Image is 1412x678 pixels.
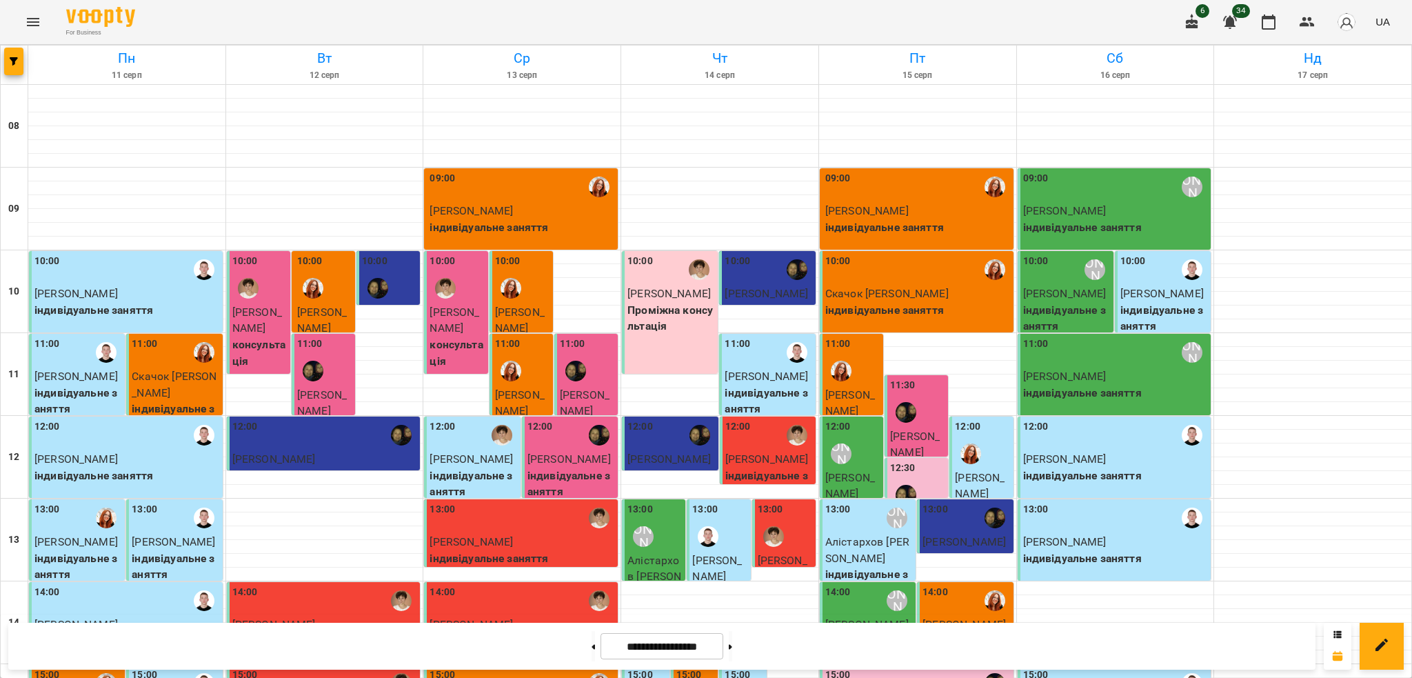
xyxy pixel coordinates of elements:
[627,254,653,269] label: 10:00
[430,337,485,369] p: консультація
[527,419,553,435] label: 12:00
[1182,259,1202,280] img: Гайдук Артем
[565,361,586,381] div: Валерія Капітан
[955,419,980,435] label: 12:00
[825,585,851,600] label: 14:00
[194,508,214,528] div: Гайдук Артем
[1023,419,1049,435] label: 12:00
[1023,204,1107,217] span: [PERSON_NAME]
[34,337,60,352] label: 11:00
[362,254,387,269] label: 10:00
[1023,468,1209,484] p: індивідуальне заняття
[96,508,117,528] img: Кобзар Зоряна
[725,254,750,269] label: 10:00
[303,278,323,299] img: Кобзар Зоряна
[623,69,816,82] h6: 14 серп
[922,550,1010,583] p: логопедичне заняття 45хв
[896,485,916,506] img: Валерія Капітан
[589,425,609,446] img: Валерія Капітан
[238,278,259,299] div: Марина Кириченко
[34,385,122,417] p: індивідуальне заняття
[985,259,1005,280] img: Кобзар Зоряна
[825,535,909,565] span: Алістархов [PERSON_NAME]
[825,204,909,217] span: [PERSON_NAME]
[698,526,718,547] img: Гайдук Артем
[1023,287,1107,300] span: [PERSON_NAME]
[8,284,19,299] h6: 10
[430,585,455,600] label: 14:00
[8,201,19,217] h6: 09
[890,378,916,393] label: 11:30
[430,306,479,335] span: [PERSON_NAME]
[787,342,807,363] div: Гайдук Артем
[232,468,418,484] p: логопедичне заняття 45хв
[633,526,654,547] div: Савченко Дар'я
[34,419,60,435] label: 12:00
[1375,14,1390,29] span: UA
[1019,69,1212,82] h6: 16 серп
[825,471,875,501] span: [PERSON_NAME]
[30,48,223,69] h6: Пн
[232,419,258,435] label: 12:00
[232,585,258,600] label: 14:00
[30,69,223,82] h6: 11 серп
[725,370,808,383] span: [PERSON_NAME]
[1337,12,1356,32] img: avatar_s.png
[825,219,1011,236] p: індивідуальне заняття
[985,177,1005,197] div: Кобзар Зоряна
[1196,4,1209,18] span: 6
[194,590,214,611] img: Гайдук Артем
[922,585,948,600] label: 14:00
[1182,342,1202,363] div: Савченко Дар'я
[787,259,807,280] img: Валерія Капітан
[435,278,456,299] div: Марина Кириченко
[758,502,783,517] label: 13:00
[689,259,709,280] img: Марина Кириченко
[527,468,615,500] p: індивідуальне заняття
[34,452,118,466] span: [PERSON_NAME]
[831,361,851,381] div: Кобзар Зоряна
[8,450,19,465] h6: 12
[132,370,216,399] span: Скачок [PERSON_NAME]
[922,535,1006,548] span: [PERSON_NAME]
[492,425,512,446] div: Марина Кириченко
[589,590,609,611] img: Марина Кириченко
[725,468,813,500] p: індивідуальне заняття
[985,508,1005,528] div: Валерія Капітан
[8,367,19,382] h6: 11
[501,278,521,299] div: Кобзар Зоряна
[194,425,214,446] div: Гайдук Артем
[560,337,585,352] label: 11:00
[34,550,122,583] p: індивідуальне заняття
[763,526,784,547] img: Марина Кириченко
[297,306,347,335] span: [PERSON_NAME]
[689,425,710,446] img: Валерія Капітан
[297,337,323,352] label: 11:00
[1023,219,1209,236] p: індивідуальне заняття
[34,585,60,600] label: 14:00
[589,177,609,197] img: Кобзар Зоряна
[194,259,214,280] div: Гайдук Артем
[821,48,1014,69] h6: Пт
[725,302,812,335] p: логопедичне заняття 45хв
[1182,177,1202,197] div: Савченко Дар'я
[725,287,808,300] span: [PERSON_NAME]
[228,48,421,69] h6: Вт
[391,425,412,446] div: Валерія Капітан
[1023,171,1049,186] label: 09:00
[425,48,618,69] h6: Ср
[825,171,851,186] label: 09:00
[232,306,282,335] span: [PERSON_NAME]
[194,342,214,363] img: Кобзар Зоряна
[1023,452,1107,466] span: [PERSON_NAME]
[1023,254,1049,269] label: 10:00
[430,254,455,269] label: 10:00
[890,430,940,459] span: [PERSON_NAME]
[132,502,157,517] label: 13:00
[297,254,323,269] label: 10:00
